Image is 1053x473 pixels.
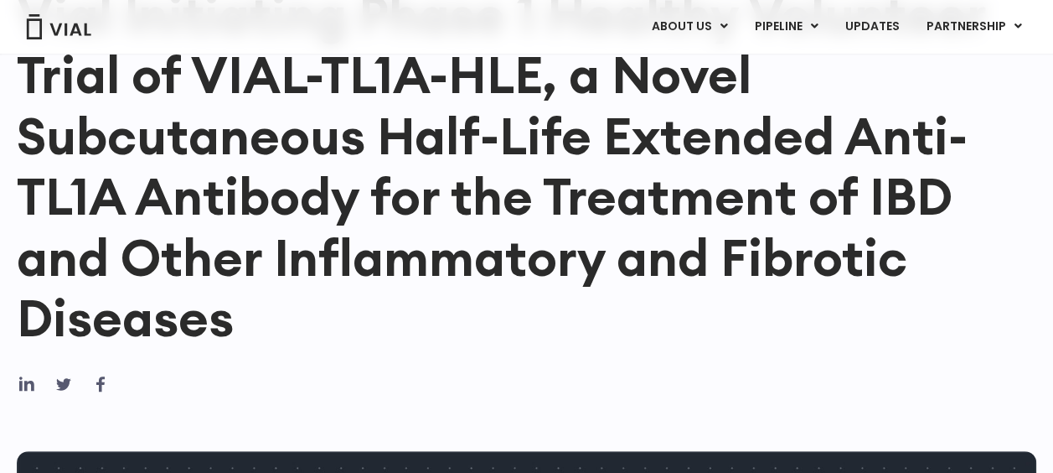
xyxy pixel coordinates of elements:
div: Share on linkedin [17,374,37,394]
a: PIPELINEMenu Toggle [741,13,831,41]
a: ABOUT USMenu Toggle [638,13,741,41]
a: PARTNERSHIPMenu Toggle [913,13,1035,41]
div: Share on twitter [54,374,74,394]
img: Vial Logo [25,14,92,39]
a: UPDATES [832,13,912,41]
div: Share on facebook [90,374,111,394]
